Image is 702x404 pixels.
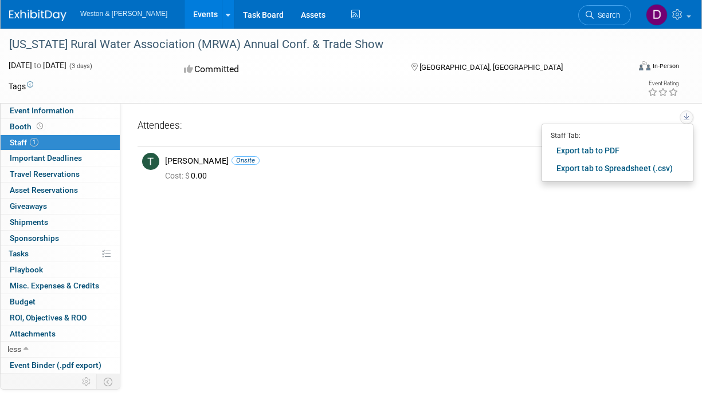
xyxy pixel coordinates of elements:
[10,138,38,147] span: Staff
[1,294,120,310] a: Budget
[551,128,684,141] div: Staff Tab:
[9,81,33,92] td: Tags
[10,297,36,306] span: Budget
[9,61,66,70] span: [DATE] [DATE]
[648,81,679,86] div: Event Rating
[1,231,120,246] a: Sponsorships
[34,122,45,130] span: Booth not reserved yet
[1,326,120,342] a: Attachments
[97,374,120,389] td: Toggle Event Tabs
[551,142,684,159] a: Export tab to PDF
[10,313,87,322] span: ROI, Objectives & ROO
[9,10,66,21] img: ExhibitDay
[1,167,120,182] a: Travel Reservations
[639,61,650,70] img: Format-Inperson.png
[10,217,48,227] span: Shipments
[10,106,74,115] span: Event Information
[1,183,120,198] a: Asset Reservations
[10,329,56,338] span: Attachments
[652,62,679,70] div: In-Person
[10,185,78,195] span: Asset Reservations
[646,4,668,26] img: Don Holley
[1,119,120,134] a: Booth
[165,156,666,167] div: [PERSON_NAME]
[5,34,622,55] div: [US_STATE] Rural Water Association (MRWA) Annual Conf. & Trade Show
[9,249,29,258] span: Tasks
[1,358,120,373] a: Event Binder (.pdf export)
[578,5,631,25] a: Search
[10,201,47,211] span: Giveaways
[1,135,120,150] a: Staff1
[594,11,620,19] span: Search
[1,199,120,214] a: Giveaways
[10,153,82,163] span: Important Deadlines
[1,342,120,357] a: less
[80,10,167,18] span: Weston & [PERSON_NAME]
[1,150,120,166] a: Important Deadlines
[7,344,21,354] span: less
[1,278,120,294] a: Misc. Expenses & Credits
[142,153,159,170] img: T.jpg
[1,310,120,326] a: ROI, Objectives & ROO
[10,169,80,179] span: Travel Reservations
[32,61,43,70] span: to
[10,233,59,243] span: Sponsorships
[165,171,211,180] span: 0.00
[10,361,101,370] span: Event Binder (.pdf export)
[77,374,97,389] td: Personalize Event Tab Strip
[1,246,120,262] a: Tasks
[138,119,670,134] div: Attendees:
[10,265,43,274] span: Playbook
[10,281,99,290] span: Misc. Expenses & Credits
[10,122,45,131] span: Booth
[551,160,684,176] a: Export tab to Spreadsheet (.csv)
[582,60,679,77] div: Event Format
[1,215,120,230] a: Shipments
[68,62,92,70] span: (3 days)
[30,138,38,146] span: 1
[232,156,260,165] span: Onsite
[419,63,563,72] span: [GEOGRAPHIC_DATA], [GEOGRAPHIC_DATA]
[1,103,120,118] a: Event Information
[165,171,191,180] span: Cost: $
[181,60,393,80] div: Committed
[1,262,120,278] a: Playbook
